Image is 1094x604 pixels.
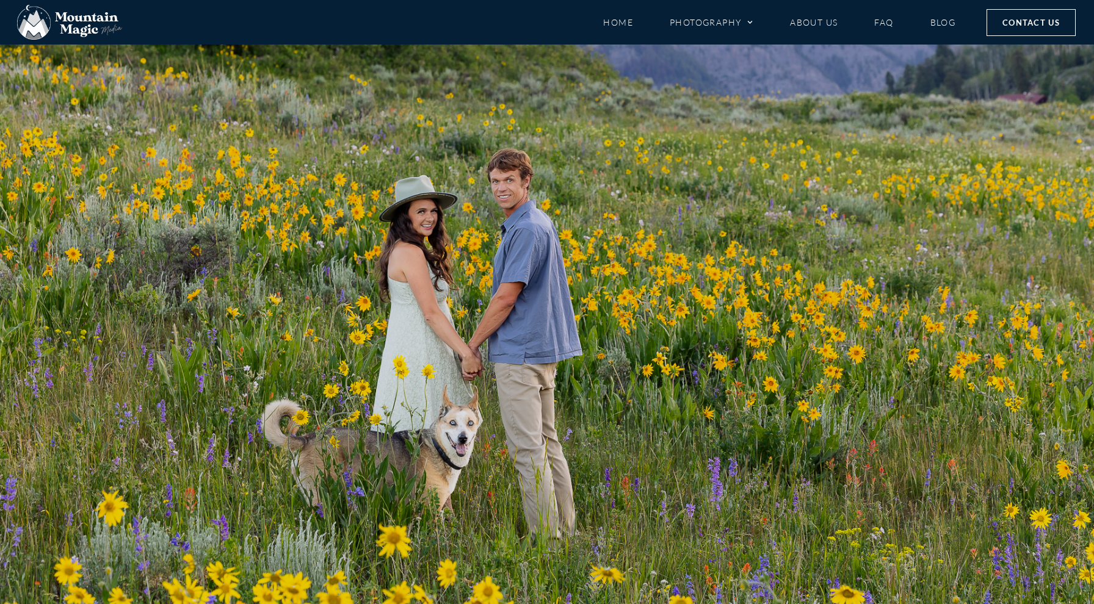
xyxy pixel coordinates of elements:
a: Photography [670,12,753,33]
a: About Us [790,12,838,33]
a: FAQ [874,12,893,33]
img: Mountain Magic Media photography logo Crested Butte Photographer [17,5,122,40]
a: Home [603,12,633,33]
a: Blog [930,12,956,33]
nav: Menu [603,12,956,33]
span: Contact Us [1002,16,1060,29]
a: Contact Us [987,9,1076,36]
